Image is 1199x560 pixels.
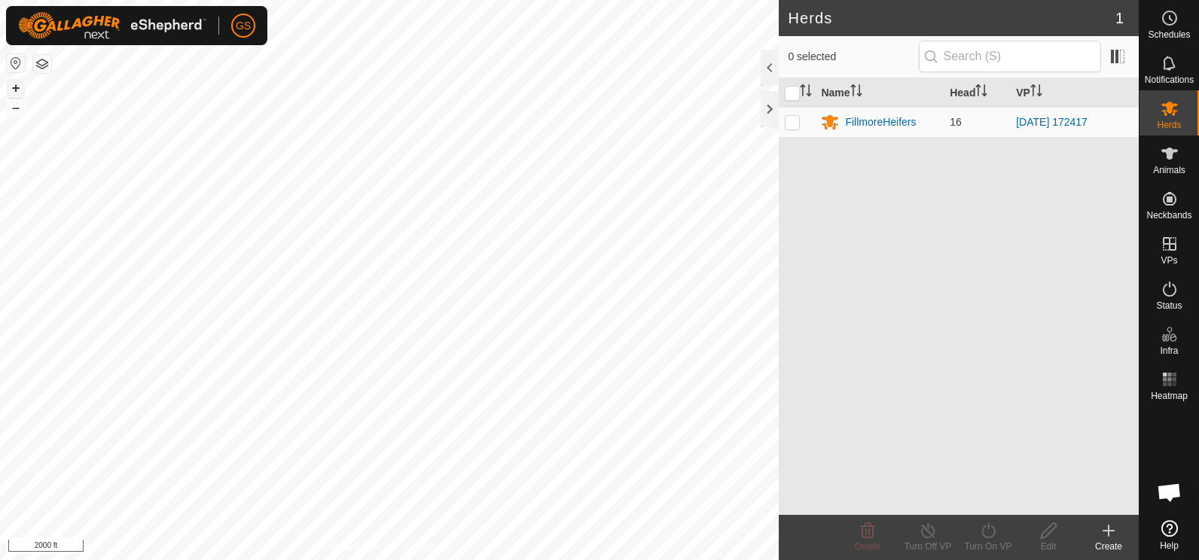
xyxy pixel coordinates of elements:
a: Privacy Policy [330,540,386,554]
a: Contact Us [404,540,449,554]
div: Turn On VP [958,540,1018,553]
span: 0 selected [788,49,918,65]
span: Neckbands [1146,211,1191,220]
a: Help [1140,514,1199,556]
button: Map Layers [33,55,51,73]
div: Turn Off VP [898,540,958,553]
button: – [7,99,25,117]
p-sorticon: Activate to sort [975,87,987,99]
div: Create [1078,540,1139,553]
div: Edit [1018,540,1078,553]
div: Open chat [1147,470,1192,515]
h2: Herds [788,9,1115,27]
span: Status [1156,301,1182,310]
a: [DATE] 172417 [1016,116,1088,128]
p-sorticon: Activate to sort [850,87,862,99]
span: Notifications [1145,75,1194,84]
span: Heatmap [1151,391,1188,400]
span: Delete [855,541,881,552]
button: Reset Map [7,54,25,72]
th: VP [1010,78,1139,108]
button: + [7,79,25,97]
span: 1 [1115,7,1124,29]
th: Name [815,78,944,108]
span: Herds [1157,120,1181,129]
span: Schedules [1148,30,1190,39]
th: Head [944,78,1010,108]
img: Gallagher Logo [18,12,206,39]
span: 16 [950,116,962,128]
div: FillmoreHeifers [845,114,916,130]
span: VPs [1161,256,1177,265]
span: Animals [1153,166,1185,175]
span: Infra [1160,346,1178,355]
span: GS [236,18,251,34]
input: Search (S) [919,41,1101,72]
span: Help [1160,541,1179,550]
p-sorticon: Activate to sort [1030,87,1042,99]
p-sorticon: Activate to sort [800,87,812,99]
